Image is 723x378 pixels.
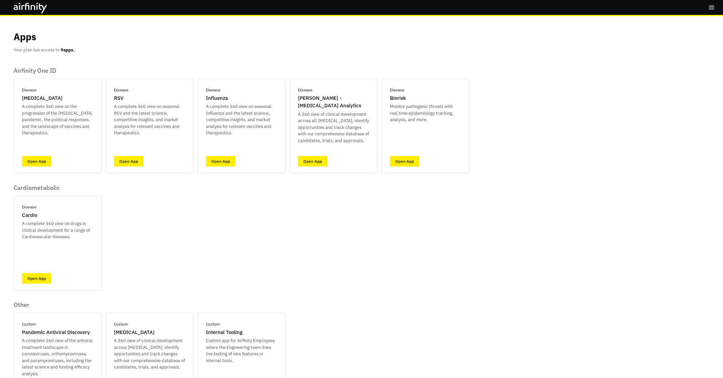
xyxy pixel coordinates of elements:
p: Disease [114,87,129,93]
b: 9 apps. [61,47,75,53]
p: Influenza [206,94,228,102]
p: Custom [22,321,36,327]
p: Internal Tooling [206,329,242,336]
p: Biorisk [390,94,406,102]
p: [MEDICAL_DATA] [114,329,155,336]
p: Apps [14,30,36,44]
p: Monitor pathogenic threats with real time epidemiology tracking, analysis, and more. [390,103,461,123]
p: [PERSON_NAME] - [MEDICAL_DATA] Analytics [298,94,369,110]
p: A complete 360 view of the antiviral treatment landscape in coronaviruses, orthomyxoviruses, and ... [22,337,93,377]
p: A complete 360 view on seasonal Influenza and the latest science, competitive insights, and marke... [206,103,277,136]
p: Your plan has access to [14,47,75,53]
a: Open App [206,156,235,166]
p: A 360 view of clinical development across [MEDICAL_DATA]; identify opportunities and track change... [114,337,185,371]
p: Pandemic Antiviral Discovery [22,329,90,336]
p: Airfinity One ID [14,67,469,74]
p: RSV [114,94,123,102]
a: Open App [390,156,419,166]
p: A complete 360 view on seasonal RSV and the latest science, competitive insights, and market anal... [114,103,185,136]
p: Custom app for Airfinity Employees where the Engineering team does live testing of new features o... [206,337,277,364]
p: Cardio [22,212,37,219]
p: Custom [114,321,128,327]
p: A complete 360 view on drugs in clinical development for a range of Cardiovascular diseases. [22,220,93,240]
p: Disease [390,87,404,93]
p: A 360 view of clinical development across all [MEDICAL_DATA]; identify opportunities and track ch... [298,111,369,144]
p: Disease [22,87,37,93]
a: Open App [298,156,327,166]
p: Custom [206,321,220,327]
p: Disease [298,87,312,93]
a: Open App [22,156,51,166]
p: Disease [22,204,37,210]
p: Disease [206,87,220,93]
p: Cardiometabolic [14,184,101,192]
a: Open App [114,156,143,166]
p: A complete 360 view on the progression of the [MEDICAL_DATA] pandemic, the political responses, a... [22,103,93,136]
p: Other [14,301,285,309]
p: [MEDICAL_DATA] [22,94,63,102]
a: Open App [22,273,51,284]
